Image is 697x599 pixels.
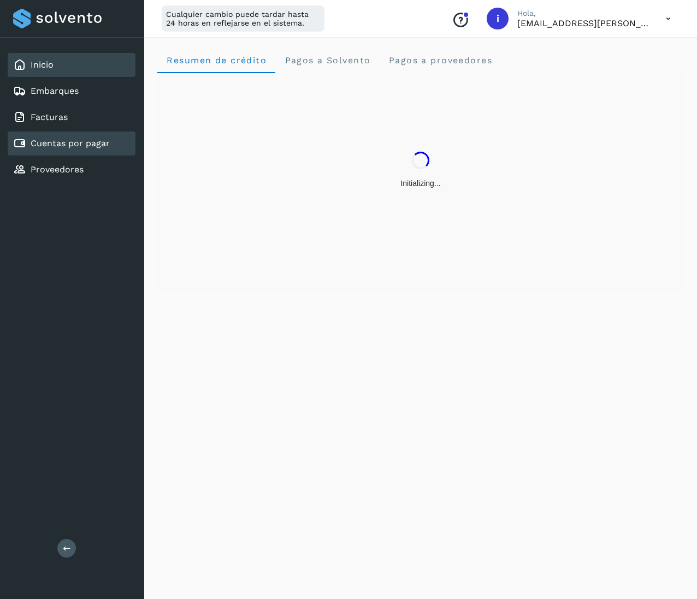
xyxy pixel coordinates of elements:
div: Cuentas por pagar [8,131,135,155]
a: Inicio [31,59,54,70]
div: Cualquier cambio puede tardar hasta 24 horas en reflejarse en el sistema. [162,5,324,32]
a: Embarques [31,86,79,96]
div: Embarques [8,79,135,103]
div: Proveedores [8,158,135,182]
div: Facturas [8,105,135,129]
span: Pagos a proveedores [388,55,492,65]
div: Inicio [8,53,135,77]
p: ikm@vink.com.mx [517,18,648,28]
span: Resumen de crédito [166,55,267,65]
p: Hola, [517,9,648,18]
a: Proveedores [31,164,84,175]
a: Cuentas por pagar [31,138,110,148]
span: Pagos a Solvento [284,55,370,65]
a: Facturas [31,112,68,122]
